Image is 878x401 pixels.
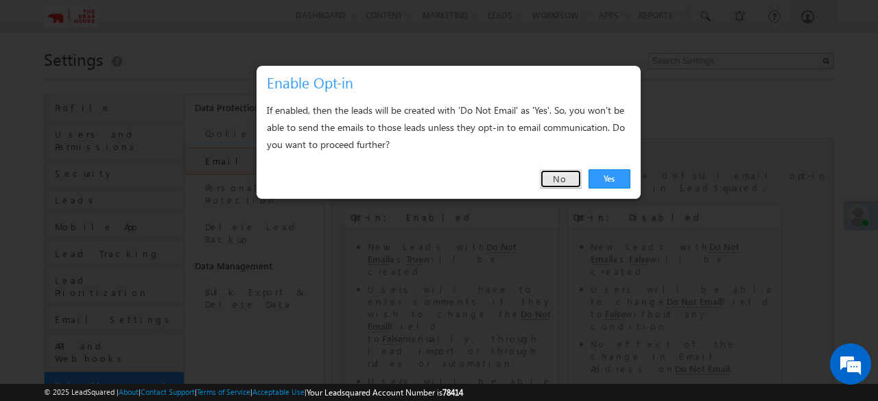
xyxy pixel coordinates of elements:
div: Minimize live chat window [225,7,258,40]
span: 78414 [442,387,463,398]
a: Acceptable Use [252,387,305,396]
div: If enabled, then the leads will be created with 'Do Not Email' as 'Yes'. So, you won't be able to... [267,101,630,153]
textarea: Type your message and hit 'Enter' [18,127,250,297]
a: Contact Support [141,387,195,396]
a: Terms of Service [197,387,250,396]
h3: Enable Opt-in [267,71,636,95]
a: No [540,169,582,189]
span: © 2025 LeadSquared | | | | | [44,386,463,399]
div: Chat with us now [71,72,230,90]
a: About [119,387,139,396]
span: Your Leadsquared Account Number is [307,387,463,398]
a: Yes [589,169,630,189]
img: d_60004797649_company_0_60004797649 [23,72,58,90]
em: Start Chat [187,308,249,327]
